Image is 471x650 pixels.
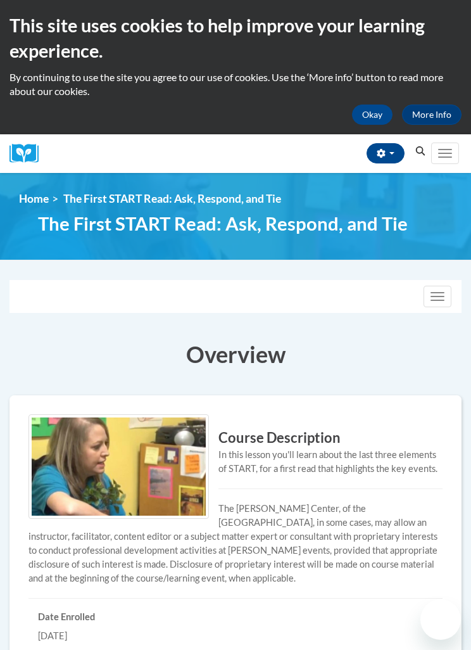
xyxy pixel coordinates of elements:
h3: Course Description [28,428,443,448]
h6: Date Enrolled [38,611,433,623]
div: [DATE] [38,629,433,643]
iframe: Button to launch messaging window [420,599,461,640]
span: The First START Read: Ask, Respond, and Tie [63,192,281,205]
img: Logo brand [9,144,47,163]
h2: This site uses cookies to help improve your learning experience. [9,13,462,64]
button: Account Settings [367,143,405,163]
img: Course logo image [28,414,209,519]
a: Cox Campus [9,144,47,163]
div: In this lesson you'll learn about the last three elements of START, for a first read that highlig... [28,448,443,476]
button: Search [411,144,430,159]
span: The First START Read: Ask, Respond, and Tie [38,212,408,234]
div: Main menu [430,134,462,173]
h3: Overview [9,338,462,370]
p: The [PERSON_NAME] Center, of the [GEOGRAPHIC_DATA], in some cases, may allow an instructor, facil... [28,502,443,585]
a: Home [19,192,49,205]
p: By continuing to use the site you agree to our use of cookies. Use the ‘More info’ button to read... [9,70,462,98]
button: Okay [352,105,392,125]
a: More Info [402,105,462,125]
